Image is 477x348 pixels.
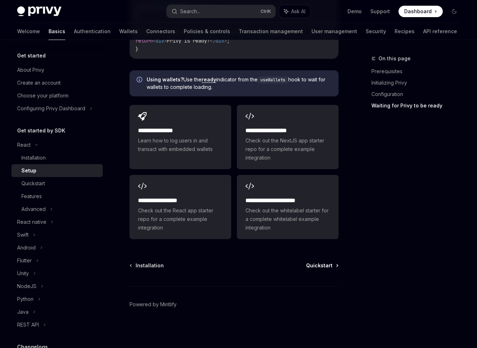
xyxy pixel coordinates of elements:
div: Configuring Privy Dashboard [17,104,85,113]
div: Features [21,192,42,201]
a: Policies & controls [184,23,230,40]
span: Check out the React app starter repo for a complete example integration [138,206,223,232]
a: Transaction management [239,23,303,40]
span: > [224,37,227,44]
a: Dashboard [399,6,443,17]
div: React [17,141,31,149]
span: Ask AI [291,8,305,15]
div: Android [17,243,36,252]
span: Installation [136,262,164,269]
div: Choose your platform [17,91,68,100]
a: API reference [423,23,457,40]
code: useWallets [258,76,288,84]
div: Installation [21,153,46,162]
span: Learn how to log users in and transact with embedded wallets [138,136,223,153]
a: Basics [49,23,65,40]
a: Powered by Mintlify [130,301,177,308]
h5: Get started by SDK [17,126,65,135]
a: **** **** **** ***Check out the React app starter repo for a complete example integration [130,175,231,239]
span: Check out the whitelabel starter for a complete whitelabel example integration [245,206,330,232]
div: Create an account [17,79,61,87]
span: < [153,37,156,44]
a: Recipes [395,23,415,40]
span: > [164,37,167,44]
a: Initializing Privy [371,77,466,89]
span: ; [227,37,230,44]
span: On this page [379,54,411,63]
a: Prerequisites [371,66,466,77]
div: React native [17,218,46,226]
a: Features [11,190,103,203]
a: Choose your platform [11,89,103,102]
a: Security [366,23,386,40]
div: Advanced [21,205,46,213]
span: div [156,37,164,44]
span: Privy is ready! [167,37,210,44]
a: Support [370,8,390,15]
a: ready [202,76,216,83]
a: Authentication [74,23,111,40]
div: About Privy [17,66,44,74]
div: Java [17,308,29,316]
div: Quickstart [21,179,45,188]
strong: Using wallets? [147,76,183,82]
a: Demo [347,8,362,15]
button: Toggle dark mode [448,6,460,17]
div: NodeJS [17,282,36,291]
div: REST API [17,321,39,329]
a: Create an account [11,76,103,89]
a: **** **** **** **** ***Check out the whitelabel starter for a complete whitelabel example integra... [237,175,339,239]
a: **** **** **** *Learn how to log users in and transact with embedded wallets [130,105,231,169]
div: Python [17,295,34,303]
span: Use the indicator from the hook to wait for wallets to complete loading. [147,76,331,91]
a: Wallets [119,23,138,40]
a: Quickstart [306,262,338,269]
a: Setup [11,164,103,177]
a: About Privy [11,64,103,76]
a: Waiting for Privy to be ready [371,100,466,111]
span: div [215,37,224,44]
a: Configuration [371,89,466,100]
a: Welcome [17,23,40,40]
h5: Get started [17,51,46,60]
img: dark logo [17,6,61,16]
span: return [136,37,153,44]
div: Unity [17,269,29,278]
a: Quickstart [11,177,103,190]
div: Setup [21,166,36,175]
a: Installation [130,262,164,269]
button: Search...CtrlK [167,5,275,18]
div: Swift [17,231,29,239]
svg: Info [137,77,144,84]
span: Dashboard [404,8,432,15]
span: </ [210,37,215,44]
span: } [136,46,138,52]
a: User management [311,23,357,40]
span: Ctrl K [260,9,271,14]
span: Check out the NextJS app starter repo for a complete example integration [245,136,330,162]
button: Ask AI [279,5,310,18]
a: Installation [11,151,103,164]
div: Flutter [17,256,32,265]
a: **** **** **** ****Check out the NextJS app starter repo for a complete example integration [237,105,339,169]
div: Search... [180,7,200,16]
a: Connectors [146,23,175,40]
span: Quickstart [306,262,333,269]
